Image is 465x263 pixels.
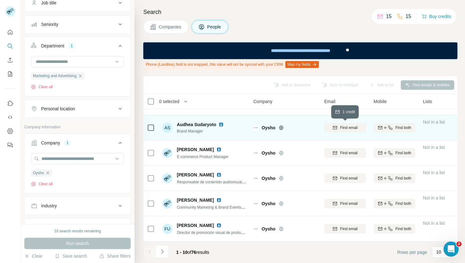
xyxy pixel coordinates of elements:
span: [PERSON_NAME] [177,222,214,229]
button: Clear all [31,84,53,90]
button: Clear all [31,181,53,187]
img: Avatar [162,148,172,158]
img: LinkedIn logo [216,147,221,152]
img: logo [13,12,19,22]
div: Ask a questionAI Agent and team can help [6,155,120,179]
span: [PERSON_NAME] [177,197,214,203]
img: LinkedIn logo [216,198,221,203]
button: Personal location [25,101,130,116]
span: Brand Manager [177,128,226,134]
p: 15 [406,13,411,20]
span: results [176,250,209,255]
span: Oysho [262,226,276,232]
span: Find both [395,201,411,206]
button: Find both [374,224,415,234]
button: Find email [324,148,366,158]
button: Map my fields [285,61,319,68]
span: People [207,24,222,30]
span: Find email [340,201,357,206]
img: Logo of Oysho [253,226,258,231]
span: Find email [340,125,357,131]
div: Personal location [41,106,75,112]
button: Department1 [25,38,130,56]
span: Not in a list [423,221,445,226]
img: Profile image for Aurélie [80,10,92,23]
span: Not in a list [423,170,445,175]
span: Find both [395,175,411,181]
img: New Surfe features! [7,183,120,227]
span: Find both [395,150,411,156]
p: 15 [386,13,392,20]
span: Help [74,213,84,217]
div: All services are online [13,125,114,132]
button: Feedback [5,139,15,151]
span: Oysho [262,150,276,156]
button: Share filters [99,253,131,259]
div: 1 [68,43,75,49]
p: 10 [436,249,441,255]
button: Navigate to next page [156,245,169,258]
span: Find email [340,226,357,232]
button: View status page [13,135,114,147]
span: Mobile [374,98,387,105]
span: [PERSON_NAME] [177,172,214,178]
img: Logo of Oysho [253,201,258,206]
img: LinkedIn logo [216,172,221,177]
span: [PERSON_NAME] [177,146,214,153]
span: Not in a list [423,119,445,125]
span: Find email [340,175,357,181]
img: LinkedIn logo [216,223,221,228]
span: 2 [456,242,462,247]
img: Logo of Oysho [253,150,258,156]
button: Buy credits [422,12,451,21]
p: Hi [EMAIL_ADDRESS][DOMAIN_NAME] 👋 [13,45,114,77]
p: How can we help? [13,77,114,88]
button: Use Surfe API [5,112,15,123]
div: Profile image for Miranda [92,10,104,23]
span: 76 [191,250,196,255]
div: New Surfe features! [6,182,120,263]
button: HQ location [25,220,130,235]
span: Rows per page [397,249,427,255]
button: My lists [5,68,15,80]
button: Find email [324,123,366,132]
button: Industry [25,198,130,213]
img: Logo of Oysho [253,176,258,181]
button: Use Surfe on LinkedIn [5,98,15,109]
button: Clear [24,253,42,259]
span: Community Marketing & Brand Events Manager at [GEOGRAPHIC_DATA] (Inditex) [177,205,317,210]
iframe: Banner [143,42,457,59]
div: 10 search results remaining [54,228,101,234]
span: Oysho [262,125,276,131]
div: Phone (Landline) field is not mapped, this value will not be synced with your CRM [143,59,320,70]
img: Avatar [162,173,172,183]
button: Find email [324,199,366,208]
span: Director de promoción visual de productos [177,230,248,235]
button: Company1 [25,135,130,153]
button: Find email [324,174,366,183]
h4: Search [143,8,457,16]
button: Messages [32,197,63,223]
span: News [105,213,117,217]
span: of [188,250,191,255]
div: Seniority [41,21,58,28]
button: Seniority [25,17,130,32]
h2: Status Surfe [13,101,114,108]
span: Messages [37,213,59,217]
span: Oysho [262,200,276,207]
button: Enrich CSV [5,54,15,66]
span: Oysho [262,175,276,181]
div: AI Agent and team can help [13,167,106,174]
button: Find both [374,174,415,183]
button: Find both [374,148,415,158]
button: Find both [374,199,415,208]
div: FU [162,224,172,234]
span: Email [324,98,335,105]
img: LinkedIn logo [219,122,224,127]
img: Avatar [162,199,172,209]
button: Find both [374,123,415,132]
img: Avatar [5,6,15,16]
button: Help [63,197,95,223]
div: Close [109,10,120,21]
